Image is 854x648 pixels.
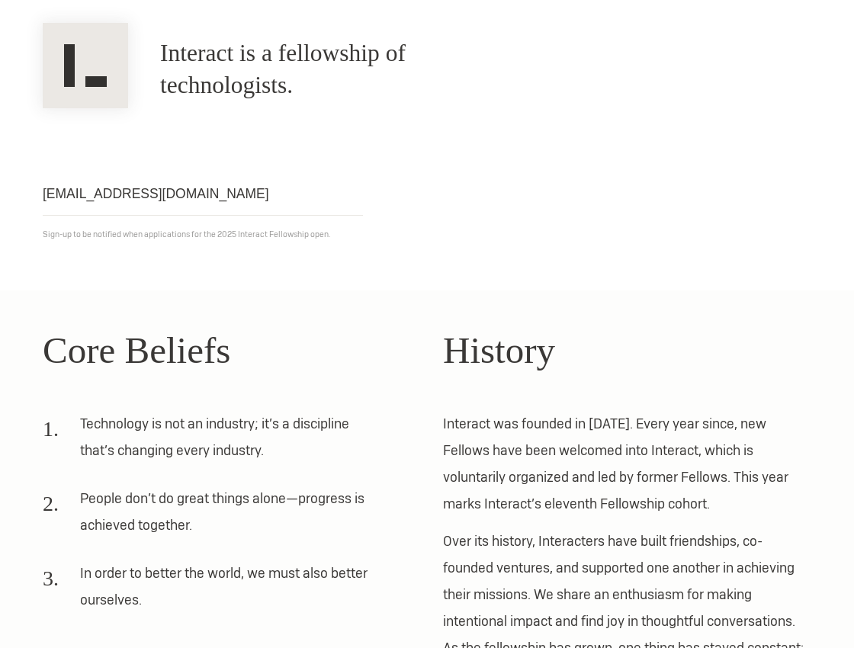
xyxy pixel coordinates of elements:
h2: Core Beliefs [43,322,411,379]
p: Sign-up to be notified when applications for the 2025 Interact Fellowship open. [43,226,811,242]
h2: History [443,322,811,379]
input: Email address... [43,172,363,216]
p: Interact was founded in [DATE]. Every year since, new Fellows have been welcomed into Interact, w... [443,410,811,517]
li: People don’t do great things alone—progress is achieved together. [43,485,379,549]
li: Technology is not an industry; it’s a discipline that’s changing every industry. [43,410,379,474]
img: Interact Logo [43,23,128,108]
li: In order to better the world, we must also better ourselves. [43,560,379,624]
h1: Interact is a fellowship of technologists. [160,37,521,101]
